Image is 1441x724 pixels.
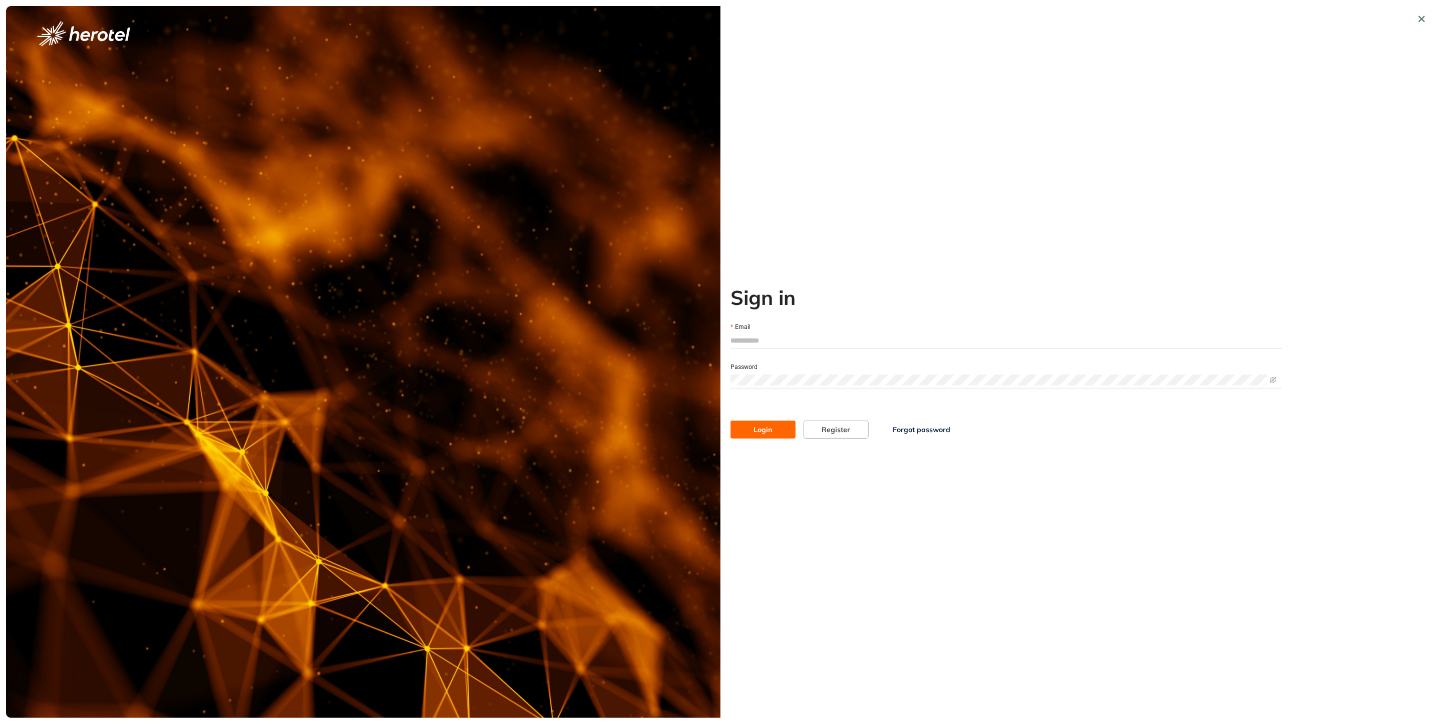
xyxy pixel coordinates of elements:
[731,333,1282,348] input: Email
[893,424,950,435] span: Forgot password
[37,21,130,46] img: logo
[6,6,720,718] img: cover image
[21,21,146,46] button: logo
[731,285,1282,309] h2: Sign in
[731,322,751,332] label: Email
[1270,377,1277,384] span: eye-invisible
[877,421,966,439] button: Forgot password
[822,424,851,435] span: Register
[731,375,1268,386] input: Password
[804,421,869,439] button: Register
[731,421,796,439] button: Login
[754,424,773,435] span: Login
[731,363,758,372] label: Password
